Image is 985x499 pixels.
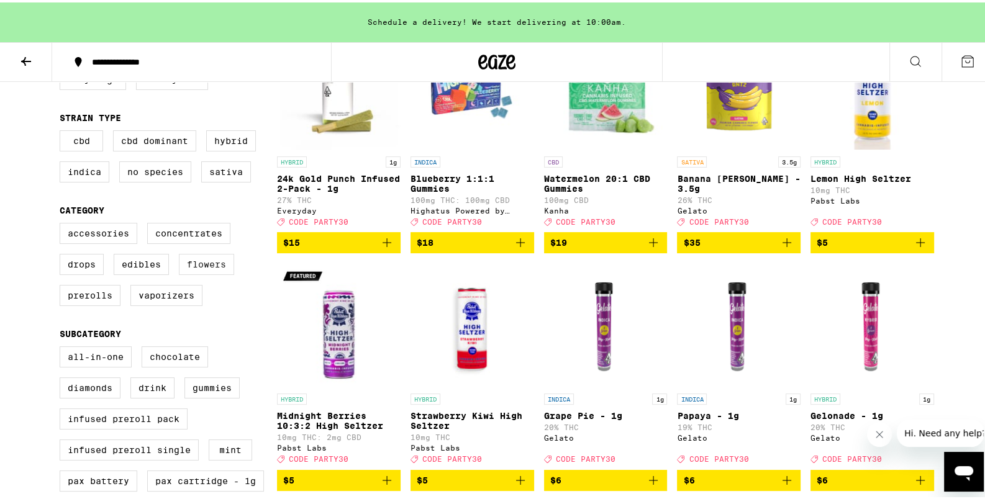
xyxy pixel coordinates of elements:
p: 10mg THC: 2mg CBD [277,431,401,439]
legend: Strain Type [60,110,121,120]
span: $5 [417,473,428,483]
span: $6 [817,473,828,483]
p: 100mg THC: 100mg CBD [411,194,534,202]
label: Sativa [201,159,251,180]
p: HYBRID [411,391,440,402]
a: Open page for Papaya - 1g from Gelato [677,261,801,467]
a: Open page for Banana Runtz - 3.5g from Gelato [677,24,801,230]
iframe: Close message [867,420,892,444]
p: HYBRID [810,154,840,165]
label: Drops [60,251,104,272]
button: Add to bag [810,467,934,488]
a: Open page for Strawberry Kiwi High Seltzer from Pabst Labs [411,261,534,467]
button: Add to bag [677,230,801,251]
label: Edibles [114,251,169,272]
p: Midnight Berries 10:3:2 High Seltzer [277,408,401,428]
span: CODE PARTY30 [556,453,615,461]
span: $5 [283,473,294,483]
label: PAX Battery [60,468,137,489]
div: Gelato [677,431,801,439]
span: $6 [683,473,694,483]
a: Open page for Grape Pie - 1g from Gelato [544,261,668,467]
button: Add to bag [277,467,401,488]
p: Blueberry 1:1:1 Gummies [411,171,534,191]
p: CBD [544,154,563,165]
img: Pabst Labs - Lemon High Seltzer [810,24,934,148]
span: CODE PARTY30 [422,215,482,223]
label: CBD Dominant [113,128,196,149]
label: Gummies [184,375,240,396]
img: Gelato - Grape Pie - 1g [544,261,668,385]
p: Gelonade - 1g [810,408,934,418]
p: 1g [919,391,934,402]
p: Watermelon 20:1 CBD Gummies [544,171,668,191]
label: Prerolls [60,282,120,303]
img: Gelato - Papaya - 1g [677,261,801,385]
p: HYBRID [277,391,307,402]
img: Pabst Labs - Strawberry Kiwi High Seltzer [411,261,534,385]
p: 1g [786,391,801,402]
div: Pabst Labs [411,441,534,449]
img: Highatus Powered by Cannabiotix - Blueberry 1:1:1 Gummies [411,24,534,148]
p: Strawberry Kiwi High Seltzer [411,408,534,428]
p: INDICA [544,391,574,402]
img: Gelato - Gelonade - 1g [810,261,934,385]
p: 20% THC [544,421,668,429]
label: Concentrates [147,220,230,241]
p: 26% THC [677,194,801,202]
span: $15 [283,235,300,245]
button: Add to bag [810,230,934,251]
div: Gelato [810,431,934,439]
p: Lemon High Seltzer [810,171,934,181]
a: Open page for Lemon High Seltzer from Pabst Labs [810,24,934,230]
span: CODE PARTY30 [822,453,882,461]
p: 3.5g [778,154,801,165]
p: INDICA [411,154,440,165]
legend: Category [60,203,104,213]
legend: Subcategory [60,326,121,336]
div: Highatus Powered by Cannabiotix [411,204,534,212]
div: Gelato [677,204,801,212]
label: Diamonds [60,375,120,396]
label: All-In-One [60,344,132,365]
span: CODE PARTY30 [289,453,348,461]
a: Open page for 24k Gold Punch Infused 2-Pack - 1g from Everyday [277,24,401,230]
span: $19 [550,235,567,245]
p: 20% THC [810,421,934,429]
label: Infused Preroll Single [60,437,199,458]
p: SATIVA [677,154,707,165]
span: CODE PARTY30 [689,215,748,223]
span: CODE PARTY30 [689,453,748,461]
button: Add to bag [544,467,668,488]
div: Everyday [277,204,401,212]
div: Gelato [544,431,668,439]
label: No Species [119,159,191,180]
img: Everyday - 24k Gold Punch Infused 2-Pack - 1g [277,24,401,148]
img: Kanha - Watermelon 20:1 CBD Gummies [544,24,668,148]
span: $35 [683,235,700,245]
span: CODE PARTY30 [289,215,348,223]
p: Grape Pie - 1g [544,408,668,418]
p: INDICA [677,391,707,402]
a: Open page for Gelonade - 1g from Gelato [810,261,934,467]
p: 1g [652,391,667,402]
label: Accessories [60,220,137,241]
label: Flowers [179,251,234,272]
a: Open page for Blueberry 1:1:1 Gummies from Highatus Powered by Cannabiotix [411,24,534,230]
iframe: Button to launch messaging window [944,449,984,489]
label: Hybrid [206,128,256,149]
span: CODE PARTY30 [422,453,482,461]
p: 1g [386,154,401,165]
button: Add to bag [411,467,534,488]
span: $18 [417,235,433,245]
label: CBD [60,128,103,149]
label: Drink [130,375,175,396]
span: CODE PARTY30 [556,215,615,223]
button: Add to bag [677,467,801,488]
label: Indica [60,159,109,180]
button: Add to bag [411,230,534,251]
div: Kanha [544,204,668,212]
button: Add to bag [544,230,668,251]
p: HYBRID [277,154,307,165]
a: Open page for Midnight Berries 10:3:2 High Seltzer from Pabst Labs [277,261,401,467]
